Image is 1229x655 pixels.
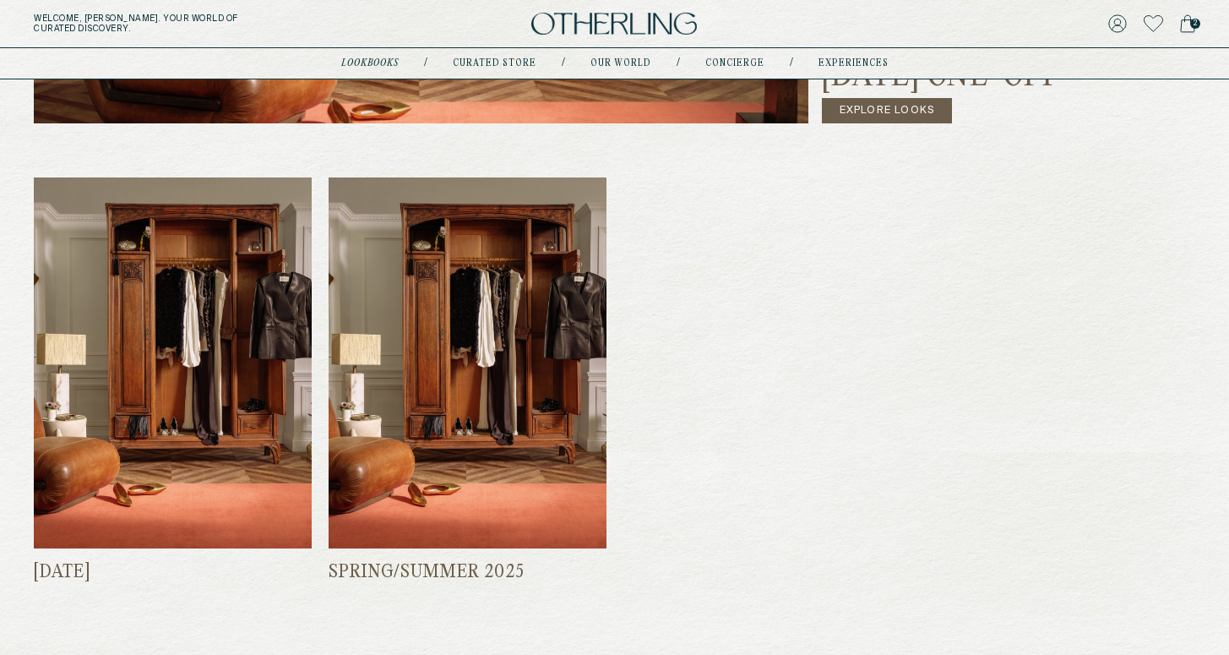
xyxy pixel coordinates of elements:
[424,57,427,70] div: /
[822,98,953,123] a: Explore Looks
[34,561,312,583] span: [DATE]
[34,177,312,549] img: lookbook-cover
[341,59,399,68] a: lookbooks
[329,177,606,583] a: lookbook-coverSpring/Summer 2025
[329,177,606,549] img: lookbook-cover
[453,59,536,68] a: Curated store
[590,59,651,68] a: Our world
[34,14,382,34] h5: Welcome, [PERSON_NAME] . Your world of curated discovery.
[1190,19,1200,29] span: 2
[818,59,889,68] a: experiences
[531,13,697,35] img: logo
[562,57,565,70] div: /
[1180,12,1195,35] a: 2
[34,177,312,583] a: lookbook-cover[DATE]
[677,57,680,70] div: /
[790,57,793,70] div: /
[705,59,764,68] a: concierge
[329,561,606,583] span: Spring/Summer 2025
